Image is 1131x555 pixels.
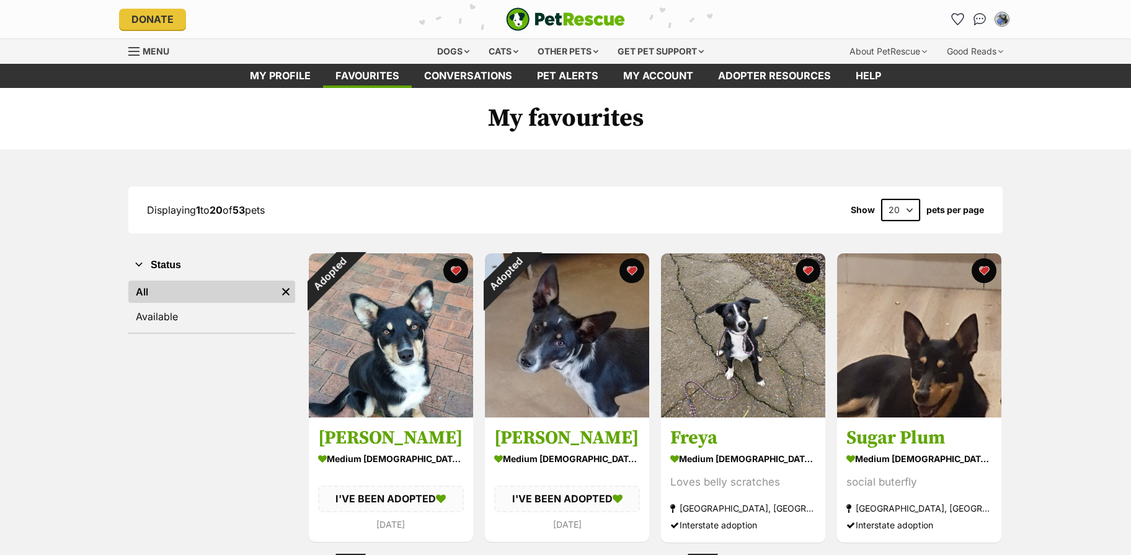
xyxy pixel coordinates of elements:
[670,474,816,491] div: Loves belly scratches
[619,258,644,283] button: favourite
[846,474,992,491] div: social buterfly
[974,13,987,25] img: chat-41dd97257d64d25036548639549fe6c8038ab92f7586957e7f3b1b290dea8141.svg
[661,253,825,417] img: Freya
[143,46,169,56] span: Menu
[443,258,468,283] button: favourite
[996,13,1008,25] img: Heidi Douglass profile pic
[128,257,295,273] button: Status
[841,39,936,64] div: About PetRescue
[846,517,992,534] div: Interstate adoption
[661,417,825,543] a: Freya medium [DEMOGRAPHIC_DATA] Dog Loves belly scratches [GEOGRAPHIC_DATA], [GEOGRAPHIC_DATA] In...
[611,64,706,88] a: My account
[147,204,265,216] span: Displaying to of pets
[851,205,875,215] span: Show
[992,9,1012,29] button: My account
[412,64,525,88] a: conversations
[846,500,992,517] div: [GEOGRAPHIC_DATA], [GEOGRAPHIC_DATA]
[128,305,295,328] a: Available
[970,9,990,29] a: Conversations
[309,408,473,420] a: Adopted
[494,450,640,468] div: medium [DEMOGRAPHIC_DATA] Dog
[796,258,820,283] button: favourite
[233,204,245,216] strong: 53
[972,258,996,283] button: favourite
[318,516,464,533] div: [DATE]
[670,500,816,517] div: [GEOGRAPHIC_DATA], [GEOGRAPHIC_DATA]
[309,417,473,542] a: [PERSON_NAME] medium [DEMOGRAPHIC_DATA] Dog I'VE BEEN ADOPTED [DATE] favourite
[837,417,1001,543] a: Sugar Plum medium [DEMOGRAPHIC_DATA] Dog social buterfly [GEOGRAPHIC_DATA], [GEOGRAPHIC_DATA] Int...
[485,253,649,417] img: Katie
[843,64,894,88] a: Help
[670,450,816,468] div: medium [DEMOGRAPHIC_DATA] Dog
[609,39,712,64] div: Get pet support
[494,486,640,512] div: I'VE BEEN ADOPTED
[494,516,640,533] div: [DATE]
[670,427,816,450] h3: Freya
[938,39,1012,64] div: Good Reads
[323,64,412,88] a: Favourites
[529,39,607,64] div: Other pets
[210,204,223,216] strong: 20
[318,450,464,468] div: medium [DEMOGRAPHIC_DATA] Dog
[485,417,649,542] a: [PERSON_NAME] medium [DEMOGRAPHIC_DATA] Dog I'VE BEEN ADOPTED [DATE] favourite
[318,427,464,450] h3: [PERSON_NAME]
[846,450,992,468] div: medium [DEMOGRAPHIC_DATA] Dog
[926,205,984,215] label: pets per page
[837,253,1001,417] img: Sugar Plum
[947,9,1012,29] ul: Account quick links
[506,7,625,31] a: PetRescue
[128,39,178,61] a: Menu
[525,64,611,88] a: Pet alerts
[670,517,816,534] div: Interstate adoption
[119,9,186,30] a: Donate
[947,9,967,29] a: Favourites
[846,427,992,450] h3: Sugar Plum
[128,281,277,303] a: All
[309,253,473,417] img: Jinnie
[293,237,366,311] div: Adopted
[494,427,640,450] h3: [PERSON_NAME]
[128,278,295,333] div: Status
[480,39,527,64] div: Cats
[196,204,200,216] strong: 1
[506,7,625,31] img: logo-e224e6f780fb5917bec1dbf3a21bbac754714ae5b6737aabdf751b685950b380.svg
[318,486,464,512] div: I'VE BEEN ADOPTED
[237,64,323,88] a: My profile
[277,281,295,303] a: Remove filter
[469,237,543,311] div: Adopted
[485,408,649,420] a: Adopted
[706,64,843,88] a: Adopter resources
[428,39,478,64] div: Dogs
